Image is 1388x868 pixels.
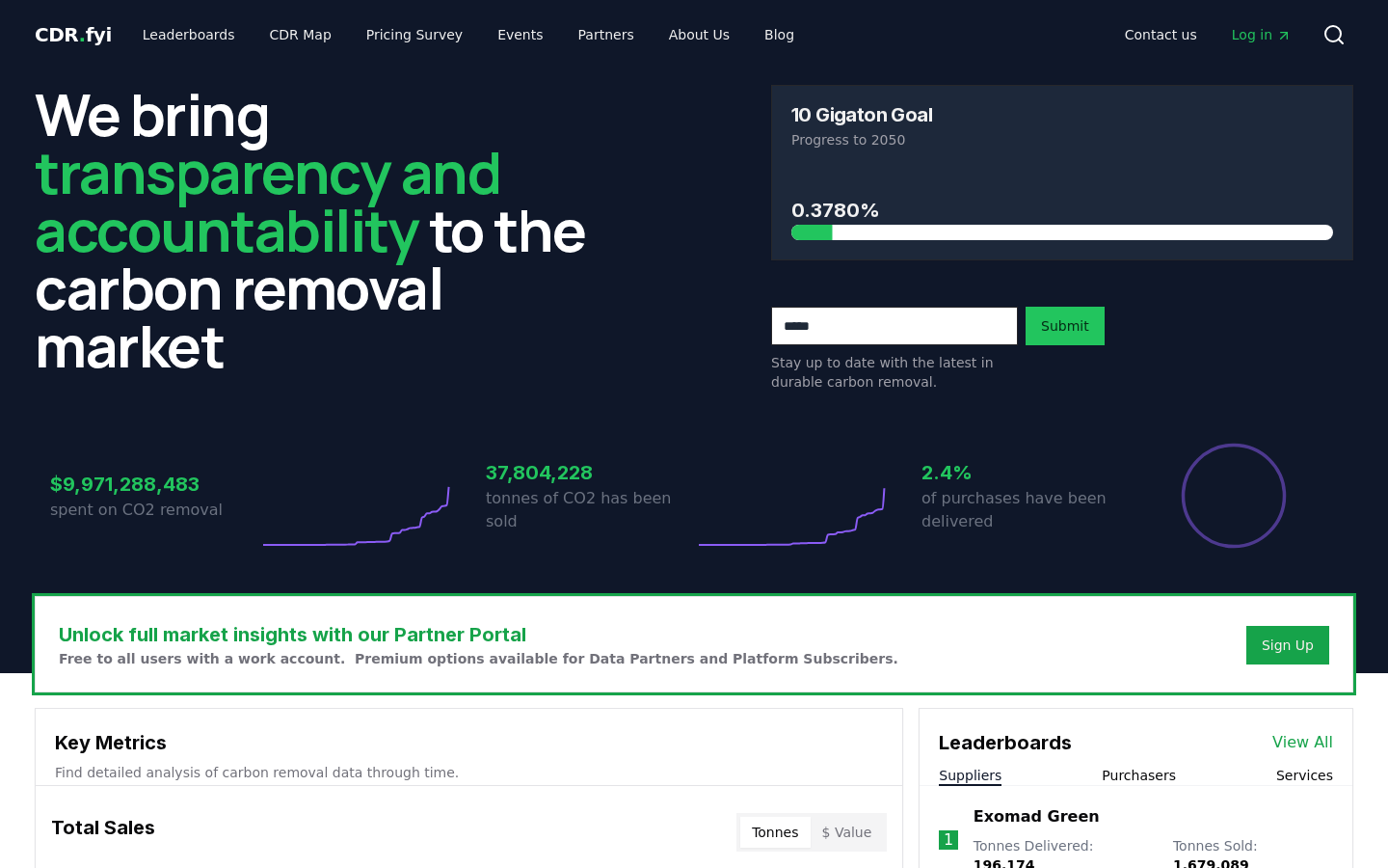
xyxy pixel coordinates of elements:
[50,499,258,522] p: spent on CO2 removal
[50,470,258,499] h3: $9,971,288,483
[486,487,694,533] p: tonnes of CO2 has been sold
[811,817,884,848] button: $ Value
[35,85,617,374] h2: We bring to the carbon removal market
[55,728,883,757] h3: Key Metrics
[1262,636,1314,655] a: Sign Up
[127,17,810,52] nav: Main
[1276,766,1333,785] button: Services
[1180,442,1288,550] div: Percentage of sales delivered
[486,458,694,487] h3: 37,804,228
[254,17,347,52] a: CDR Map
[740,817,810,848] button: Tonnes
[35,23,112,46] span: CDR fyi
[944,828,953,852] p: 1
[51,813,155,852] h3: Total Sales
[127,17,251,52] a: Leaderboards
[79,23,86,46] span: .
[1216,17,1307,52] a: Log in
[563,17,650,52] a: Partners
[974,805,1100,828] a: Exomad Green
[35,21,112,48] a: CDR.fyi
[35,132,500,269] span: transparency and accountability
[791,105,932,124] h3: 10 Gigaton Goal
[1272,731,1333,754] a: View All
[59,620,898,649] h3: Unlock full market insights with our Partner Portal
[771,353,1018,392] p: Stay up to date with the latest in durable carbon removal.
[921,487,1130,533] p: of purchases have been delivered
[1232,25,1292,44] span: Log in
[351,17,478,52] a: Pricing Survey
[1026,307,1105,345] button: Submit
[1246,626,1329,665] button: Sign Up
[55,763,883,782] p: Find detailed analysis of carbon removal data through time.
[921,458,1130,487] h3: 2.4%
[1102,766,1176,785] button: Purchasers
[939,766,1001,785] button: Suppliers
[1109,17,1213,52] a: Contact us
[1109,17,1307,52] nav: Main
[482,17,558,52] a: Events
[654,17,745,52] a: About Us
[749,17,810,52] a: Blog
[791,130,1333,149] p: Progress to 2050
[791,196,1333,225] h3: 0.3780%
[939,728,1072,757] h3: Leaderboards
[59,649,898,668] p: Free to all users with a work account. Premium options available for Data Partners and Platform S...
